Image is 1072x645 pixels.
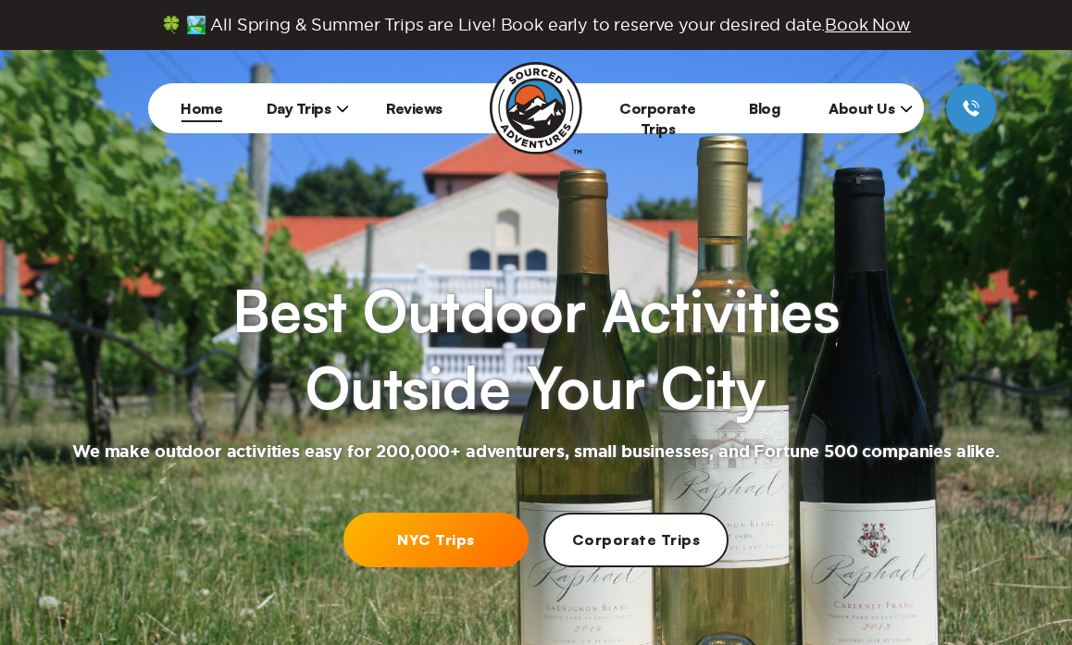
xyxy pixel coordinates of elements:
[490,62,582,155] img: Sourced Adventures company logo
[749,99,779,118] a: Blog
[829,99,913,118] span: About Us
[72,441,1000,464] h2: We make outdoor activities easy for 200,000+ adventurers, small businesses, and Fortune 500 compa...
[343,513,529,567] a: NYC Trips
[386,99,443,118] a: Reviews
[161,15,911,35] span: 🍀 🏞️ All Spring & Summer Trips are Live! Book early to reserve your desired date.
[543,513,729,567] a: Corporate Trips
[232,272,840,427] h1: Best Outdoor Activities Outside Your City
[619,99,696,138] a: Corporate Trips
[825,16,911,33] span: Book Now
[267,99,350,118] span: Day Trips
[181,99,222,118] a: Home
